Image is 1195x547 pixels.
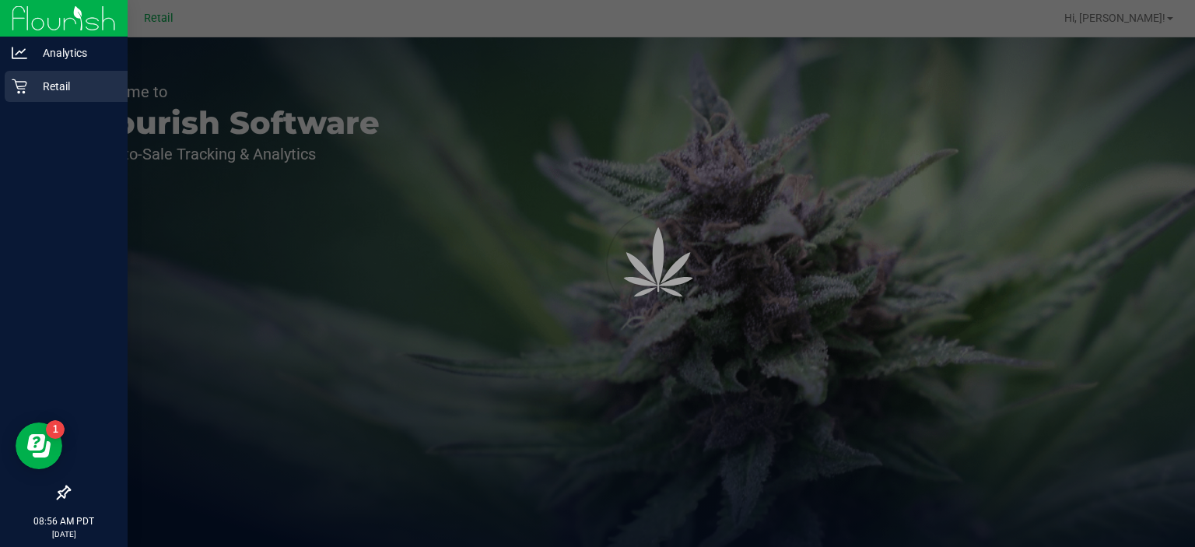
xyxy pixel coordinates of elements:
inline-svg: Retail [12,79,27,94]
iframe: Resource center [16,423,62,469]
p: Analytics [27,44,121,62]
p: [DATE] [7,528,121,540]
iframe: Resource center unread badge [46,420,65,439]
inline-svg: Analytics [12,45,27,61]
p: Retail [27,77,121,96]
p: 08:56 AM PDT [7,514,121,528]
